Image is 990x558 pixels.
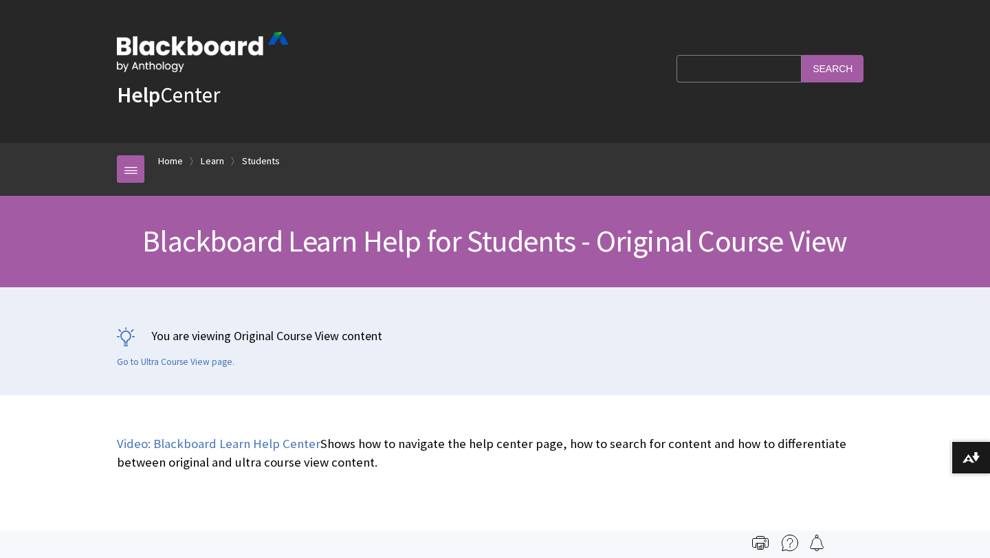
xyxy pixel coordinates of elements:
[117,32,289,72] img: Blackboard by Anthology
[782,535,798,551] img: More help
[117,436,320,452] a: Video: Blackboard Learn Help Center
[117,356,234,368] a: Go to Ultra Course View page.
[117,81,220,109] a: HelpCenter
[117,81,160,109] strong: Help
[752,535,769,551] img: Print
[242,153,280,170] a: Students
[201,153,224,170] a: Learn
[802,55,863,82] input: Search
[117,435,873,471] p: Shows how to navigate the help center page, how to search for content and how to differentiate be...
[142,222,847,260] span: Blackboard Learn Help for Students - Original Course View
[808,535,825,551] img: Follow this page
[158,153,183,170] a: Home
[117,327,873,344] p: You are viewing Original Course View content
